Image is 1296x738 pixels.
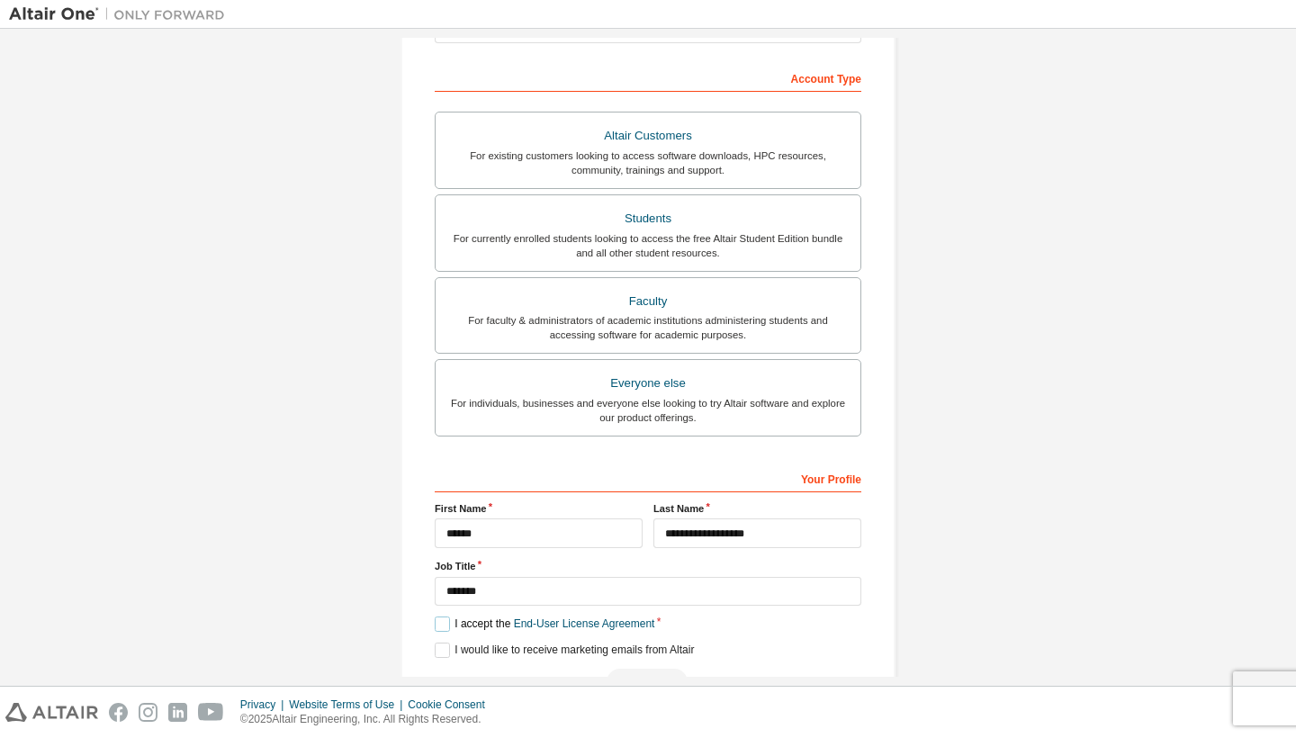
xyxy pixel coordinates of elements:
img: instagram.svg [139,703,157,722]
p: © 2025 Altair Engineering, Inc. All Rights Reserved. [240,712,496,727]
div: Your Profile [435,463,861,492]
img: youtube.svg [198,703,224,722]
div: Cookie Consent [408,697,495,712]
div: Read and acccept EULA to continue [435,669,861,696]
div: Altair Customers [446,123,850,148]
div: For individuals, businesses and everyone else looking to try Altair software and explore our prod... [446,396,850,425]
div: Account Type [435,63,861,92]
label: I would like to receive marketing emails from Altair [435,643,694,658]
img: altair_logo.svg [5,703,98,722]
a: End-User License Agreement [514,617,655,630]
label: I accept the [435,616,654,632]
div: Faculty [446,289,850,314]
div: Website Terms of Use [289,697,408,712]
label: Last Name [653,501,861,516]
div: For existing customers looking to access software downloads, HPC resources, community, trainings ... [446,148,850,177]
img: facebook.svg [109,703,128,722]
div: Privacy [240,697,289,712]
div: For currently enrolled students looking to access the free Altair Student Edition bundle and all ... [446,231,850,260]
img: linkedin.svg [168,703,187,722]
div: Students [446,206,850,231]
div: For faculty & administrators of academic institutions administering students and accessing softwa... [446,313,850,342]
div: Everyone else [446,371,850,396]
label: First Name [435,501,643,516]
label: Job Title [435,559,861,573]
img: Altair One [9,5,234,23]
